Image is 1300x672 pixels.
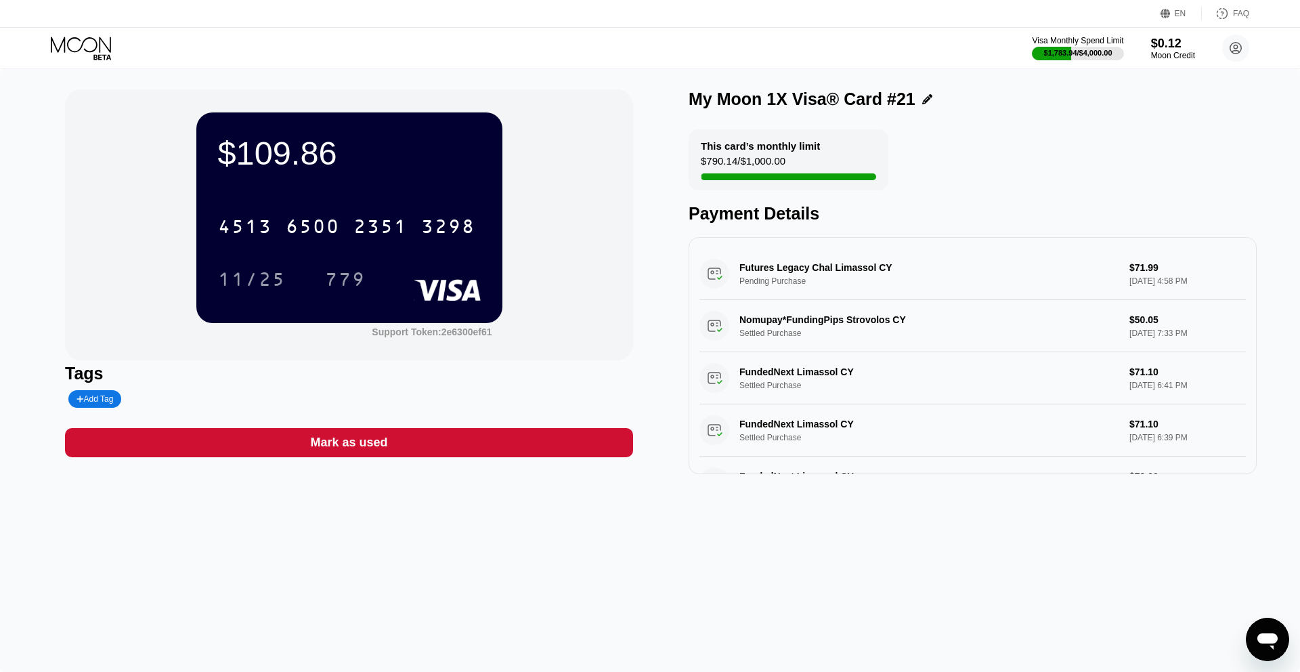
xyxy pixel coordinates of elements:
div: $1,783.94 / $4,000.00 [1044,49,1112,57]
div: Visa Monthly Spend Limit$1,783.94/$4,000.00 [1032,36,1123,60]
div: Support Token: 2e6300ef61 [372,327,492,337]
div: This card’s monthly limit [701,140,820,152]
div: Tags [65,364,633,383]
div: Mark as used [310,435,387,450]
div: My Moon 1X Visa® Card #21 [689,89,915,109]
div: 779 [315,262,376,296]
div: Support Token:2e6300ef61 [372,327,492,337]
div: Visa Monthly Spend Limit [1032,36,1123,45]
div: $0.12 [1151,37,1195,51]
div: 11/25 [208,262,296,296]
div: Payment Details [689,204,1257,224]
div: Add Tag [68,390,121,408]
div: 2351 [353,217,408,239]
div: $0.12Moon Credit [1151,37,1195,60]
div: 4513650023513298 [210,209,483,243]
div: $790.14 / $1,000.00 [701,155,785,173]
div: 11/25 [218,270,286,292]
div: EN [1161,7,1202,20]
div: FAQ [1202,7,1249,20]
div: Mark as used [65,428,633,457]
div: 3298 [421,217,475,239]
div: 6500 [286,217,340,239]
div: FAQ [1233,9,1249,18]
iframe: Button to launch messaging window [1246,618,1289,661]
div: EN [1175,9,1186,18]
div: 779 [325,270,366,292]
div: Add Tag [77,394,113,404]
div: Moon Credit [1151,51,1195,60]
div: 4513 [218,217,272,239]
div: $109.86 [218,134,481,172]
